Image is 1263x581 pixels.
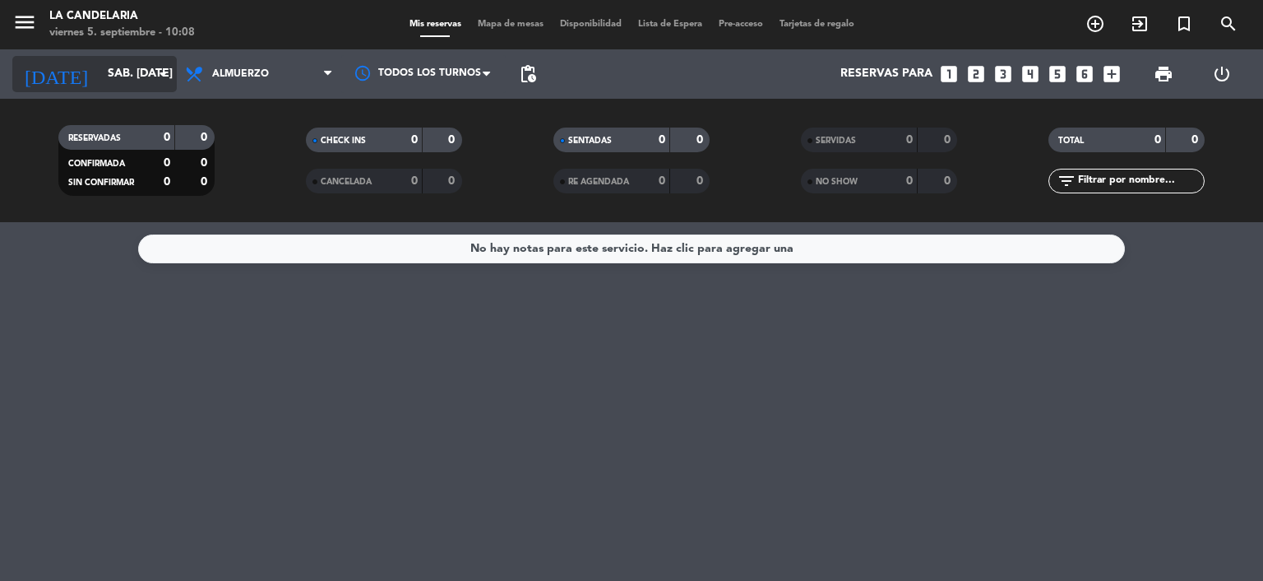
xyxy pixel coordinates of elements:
span: print [1154,64,1173,84]
strong: 0 [411,175,418,187]
i: power_settings_new [1212,64,1232,84]
strong: 0 [944,134,954,146]
button: menu [12,10,37,40]
i: search [1219,14,1238,34]
span: Disponibilidad [552,20,630,29]
span: TOTAL [1058,137,1084,145]
div: LA CANDELARIA [49,8,195,25]
i: exit_to_app [1130,14,1150,34]
span: RE AGENDADA [568,178,629,186]
strong: 0 [164,132,170,143]
strong: 0 [696,175,706,187]
div: LOG OUT [1192,49,1251,99]
span: Tarjetas de regalo [771,20,863,29]
i: looks_3 [992,63,1014,85]
i: add_circle_outline [1085,14,1105,34]
input: Filtrar por nombre... [1076,172,1204,190]
strong: 0 [448,175,458,187]
i: looks_one [938,63,960,85]
strong: 0 [448,134,458,146]
strong: 0 [659,175,665,187]
i: looks_two [965,63,987,85]
i: filter_list [1057,171,1076,191]
span: SIN CONFIRMAR [68,179,134,187]
strong: 0 [1191,134,1201,146]
span: SERVIDAS [816,137,856,145]
strong: 0 [1154,134,1161,146]
span: Almuerzo [212,68,269,80]
i: looks_4 [1020,63,1041,85]
i: add_box [1101,63,1122,85]
span: Pre-acceso [710,20,771,29]
i: [DATE] [12,56,99,92]
div: No hay notas para este servicio. Haz clic para agregar una [470,239,793,258]
span: Reservas para [840,67,932,81]
strong: 0 [164,176,170,188]
span: Mis reservas [401,20,470,29]
span: SENTADAS [568,137,612,145]
strong: 0 [201,132,210,143]
span: RESERVADAS [68,134,121,142]
strong: 0 [411,134,418,146]
span: CONFIRMADA [68,160,125,168]
strong: 0 [906,175,913,187]
span: NO SHOW [816,178,858,186]
span: CANCELADA [321,178,372,186]
strong: 0 [201,176,210,188]
i: looks_6 [1074,63,1095,85]
div: viernes 5. septiembre - 10:08 [49,25,195,41]
i: looks_5 [1047,63,1068,85]
strong: 0 [659,134,665,146]
i: menu [12,10,37,35]
strong: 0 [201,157,210,169]
i: arrow_drop_down [153,64,173,84]
span: CHECK INS [321,137,366,145]
strong: 0 [944,175,954,187]
span: Lista de Espera [630,20,710,29]
i: turned_in_not [1174,14,1194,34]
strong: 0 [164,157,170,169]
span: Mapa de mesas [470,20,552,29]
span: pending_actions [518,64,538,84]
strong: 0 [696,134,706,146]
strong: 0 [906,134,913,146]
